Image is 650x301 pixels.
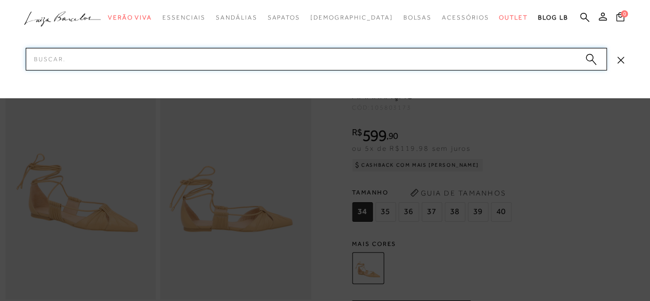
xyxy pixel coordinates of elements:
[499,8,528,27] a: categoryNavScreenReaderText
[403,8,432,27] a: categoryNavScreenReaderText
[442,14,489,21] span: Acessórios
[267,8,300,27] a: categoryNavScreenReaderText
[267,14,300,21] span: Sapatos
[162,8,206,27] a: categoryNavScreenReaderText
[310,14,393,21] span: [DEMOGRAPHIC_DATA]
[310,8,393,27] a: noSubCategoriesText
[108,14,152,21] span: Verão Viva
[499,14,528,21] span: Outlet
[26,48,607,70] input: Buscar.
[216,14,257,21] span: Sandálias
[403,14,432,21] span: Bolsas
[538,14,568,21] span: BLOG LB
[621,10,628,17] span: 0
[108,8,152,27] a: categoryNavScreenReaderText
[613,11,627,25] button: 0
[442,8,489,27] a: categoryNavScreenReaderText
[538,8,568,27] a: BLOG LB
[162,14,206,21] span: Essenciais
[216,8,257,27] a: categoryNavScreenReaderText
